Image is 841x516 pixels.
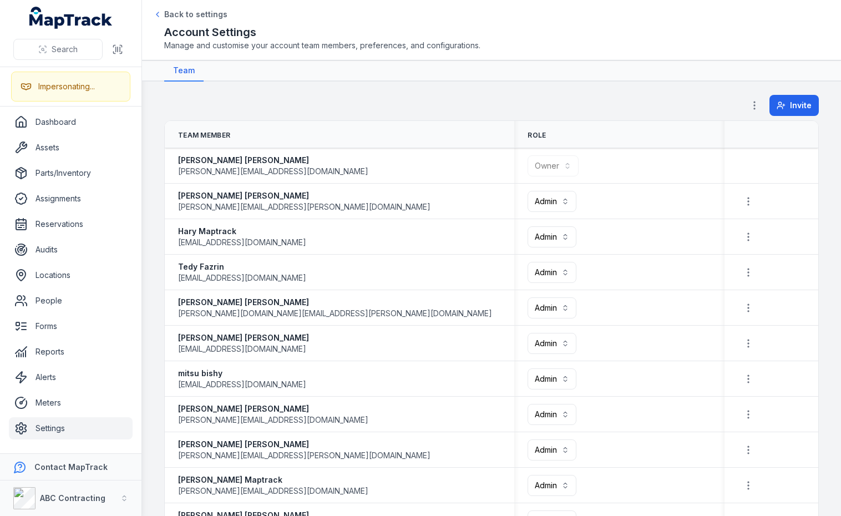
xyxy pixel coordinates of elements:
button: Admin [528,404,576,425]
a: Forms [9,315,133,337]
a: Alerts [9,366,133,388]
a: Parts/Inventory [9,162,133,184]
strong: Tedy Fazrin [178,261,306,272]
span: [PERSON_NAME][EMAIL_ADDRESS][DOMAIN_NAME] [178,166,368,177]
span: [PERSON_NAME][EMAIL_ADDRESS][PERSON_NAME][DOMAIN_NAME] [178,201,430,213]
button: Admin [528,475,576,496]
strong: mitsu bishy [178,368,306,379]
a: Meters [9,392,133,414]
span: [EMAIL_ADDRESS][DOMAIN_NAME] [178,343,306,355]
button: Admin [528,262,576,283]
strong: [PERSON_NAME] [PERSON_NAME] [178,332,309,343]
a: Team [164,60,204,82]
a: Assets [9,136,133,159]
strong: [PERSON_NAME] [PERSON_NAME] [178,439,430,450]
button: Invite [769,95,819,116]
strong: [PERSON_NAME] [PERSON_NAME] [178,155,368,166]
span: Role [528,131,546,140]
a: Assignments [9,188,133,210]
strong: [PERSON_NAME] [PERSON_NAME] [178,297,492,308]
a: Locations [9,264,133,286]
h2: Account Settings [164,24,819,40]
strong: [PERSON_NAME] Maptrack [178,474,368,485]
span: Manage and customise your account team members, preferences, and configurations. [164,40,819,51]
span: [PERSON_NAME][EMAIL_ADDRESS][DOMAIN_NAME] [178,485,368,497]
span: Search [52,44,78,55]
span: [PERSON_NAME][DOMAIN_NAME][EMAIL_ADDRESS][PERSON_NAME][DOMAIN_NAME] [178,308,492,319]
a: Audits [9,239,133,261]
button: Search [13,39,103,60]
span: [PERSON_NAME][EMAIL_ADDRESS][DOMAIN_NAME] [178,414,368,426]
button: Admin [528,191,576,212]
span: Back to settings [164,9,227,20]
button: Admin [528,333,576,354]
span: [EMAIL_ADDRESS][DOMAIN_NAME] [178,237,306,248]
a: Settings [9,417,133,439]
strong: ABC Contracting [40,493,105,503]
button: Admin [528,297,576,318]
strong: Contact MapTrack [34,462,108,472]
button: Admin [528,368,576,389]
span: [EMAIL_ADDRESS][DOMAIN_NAME] [178,379,306,390]
strong: [PERSON_NAME] [PERSON_NAME] [178,190,430,201]
a: Dashboard [9,111,133,133]
strong: Hary Maptrack [178,226,306,237]
a: Back to settings [153,9,227,20]
button: Admin [528,226,576,247]
span: [PERSON_NAME][EMAIL_ADDRESS][PERSON_NAME][DOMAIN_NAME] [178,450,430,461]
a: MapTrack [29,7,113,29]
a: Reservations [9,213,133,235]
div: Impersonating... [38,81,95,92]
strong: [PERSON_NAME] [PERSON_NAME] [178,403,368,414]
a: People [9,290,133,312]
span: Invite [790,100,812,111]
span: [EMAIL_ADDRESS][DOMAIN_NAME] [178,272,306,284]
span: Team Member [178,131,230,140]
a: Reports [9,341,133,363]
button: Admin [528,439,576,461]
